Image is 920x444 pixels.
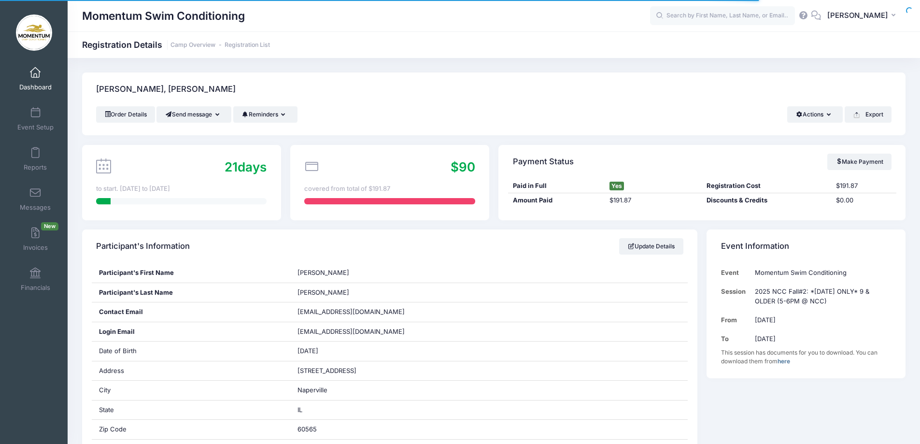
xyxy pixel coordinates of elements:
span: [PERSON_NAME] [297,269,349,276]
span: [EMAIL_ADDRESS][DOMAIN_NAME] [297,327,418,337]
span: 21 [225,159,238,174]
h1: Registration Details [82,40,270,50]
div: Participant's First Name [92,263,291,283]
a: InvoicesNew [13,222,58,256]
span: Event Setup [17,123,54,131]
div: $191.87 [832,181,896,191]
a: Event Setup [13,102,58,136]
button: Send message [156,106,231,123]
div: Discounts & Credits [702,196,832,205]
td: 2025 NCC Fall#2: *[DATE] ONLY* 9 & OLDER (5-6PM @ NCC) [750,282,891,311]
span: Reports [24,163,47,172]
div: Address [92,361,291,381]
a: Financials [13,262,58,296]
span: 60565 [297,425,317,433]
h1: Momentum Swim Conditioning [82,5,245,27]
div: covered from total of $191.87 [304,184,475,194]
a: Order Details [96,106,155,123]
div: Registration Cost [702,181,832,191]
h4: Participant's Information [96,233,190,260]
span: IL [297,406,302,414]
td: [DATE] [750,311,891,329]
td: Session [721,282,750,311]
input: Search by First Name, Last Name, or Email... [650,6,795,26]
div: State [92,401,291,420]
span: [EMAIL_ADDRESS][DOMAIN_NAME] [297,308,405,315]
span: Messages [20,203,51,212]
h4: Event Information [721,233,789,260]
div: $191.87 [605,196,702,205]
a: Camp Overview [170,42,215,49]
img: Momentum Swim Conditioning [16,14,52,51]
span: [PERSON_NAME] [297,288,349,296]
div: City [92,381,291,400]
div: Date of Birth [92,342,291,361]
h4: Payment Status [513,148,574,175]
div: $0.00 [832,196,896,205]
span: Naperville [297,386,327,394]
button: Reminders [233,106,297,123]
div: Paid in Full [508,181,605,191]
td: Event [721,263,750,282]
span: Financials [21,284,50,292]
div: Amount Paid [508,196,605,205]
h4: [PERSON_NAME], [PERSON_NAME] [96,76,236,103]
div: This session has documents for you to download. You can download them from [721,348,892,366]
button: Export [845,106,892,123]
a: Make Payment [827,154,892,170]
button: [PERSON_NAME] [821,5,906,27]
span: [PERSON_NAME] [827,10,888,21]
span: New [41,222,58,230]
span: Invoices [23,243,48,252]
td: From [721,311,750,329]
a: Reports [13,142,58,176]
td: Momentum Swim Conditioning [750,263,891,282]
div: to start. [DATE] to [DATE] [96,184,267,194]
span: [DATE] [297,347,318,355]
a: Update Details [619,238,683,255]
a: Dashboard [13,62,58,96]
span: Dashboard [19,83,52,91]
td: To [721,329,750,348]
div: Login Email [92,322,291,342]
span: $90 [451,159,475,174]
div: Participant's Last Name [92,283,291,302]
td: [DATE] [750,329,891,348]
a: here [778,358,790,365]
div: days [225,158,267,176]
a: Registration List [225,42,270,49]
button: Actions [787,106,843,123]
div: Contact Email [92,302,291,322]
span: Yes [609,182,624,190]
div: Zip Code [92,420,291,439]
span: [STREET_ADDRESS] [297,367,356,374]
a: Messages [13,182,58,216]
